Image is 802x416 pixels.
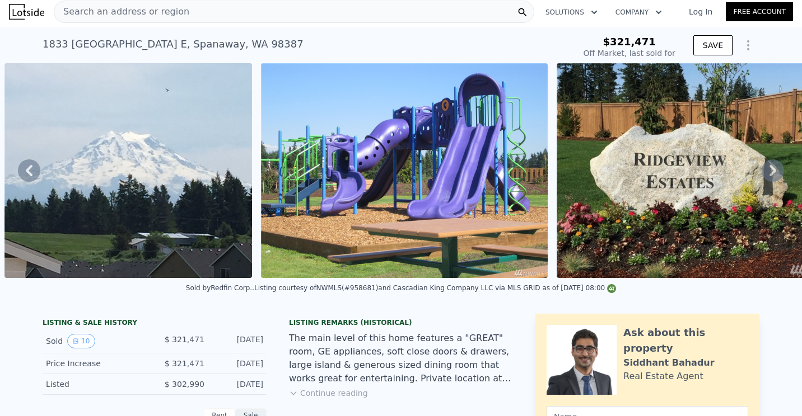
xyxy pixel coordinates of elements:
[186,284,254,292] div: Sold by Redfin Corp. .
[67,334,95,348] button: View historical data
[9,4,44,20] img: Lotside
[261,63,548,278] img: Sale: 124800897 Parcel: 100881330
[623,356,715,370] div: Siddhant Bahadur
[289,332,513,385] div: The main level of this home features a "GREAT" room, GE appliances, soft close doors & drawers, l...
[165,335,204,344] span: $ 321,471
[46,358,146,369] div: Price Increase
[213,334,263,348] div: [DATE]
[213,358,263,369] div: [DATE]
[675,6,726,17] a: Log In
[4,63,252,278] img: Sale: 124800897 Parcel: 100881330
[737,34,759,56] button: Show Options
[693,35,733,55] button: SAVE
[165,380,204,389] span: $ 302,990
[165,359,204,368] span: $ 321,471
[54,5,189,18] span: Search an address or region
[254,284,616,292] div: Listing courtesy of NWMLS (#958681) and Cascadian King Company LLC via MLS GRID as of [DATE] 08:00
[623,325,748,356] div: Ask about this property
[607,284,616,293] img: NWMLS Logo
[537,2,607,22] button: Solutions
[46,334,146,348] div: Sold
[46,379,146,390] div: Listed
[43,318,267,329] div: LISTING & SALE HISTORY
[607,2,671,22] button: Company
[43,36,304,52] div: 1833 [GEOGRAPHIC_DATA] E , Spanaway , WA 98387
[289,387,368,399] button: Continue reading
[289,318,513,327] div: Listing Remarks (Historical)
[603,36,656,48] span: $321,471
[213,379,263,390] div: [DATE]
[584,48,675,59] div: Off Market, last sold for
[726,2,793,21] a: Free Account
[623,370,703,383] div: Real Estate Agent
